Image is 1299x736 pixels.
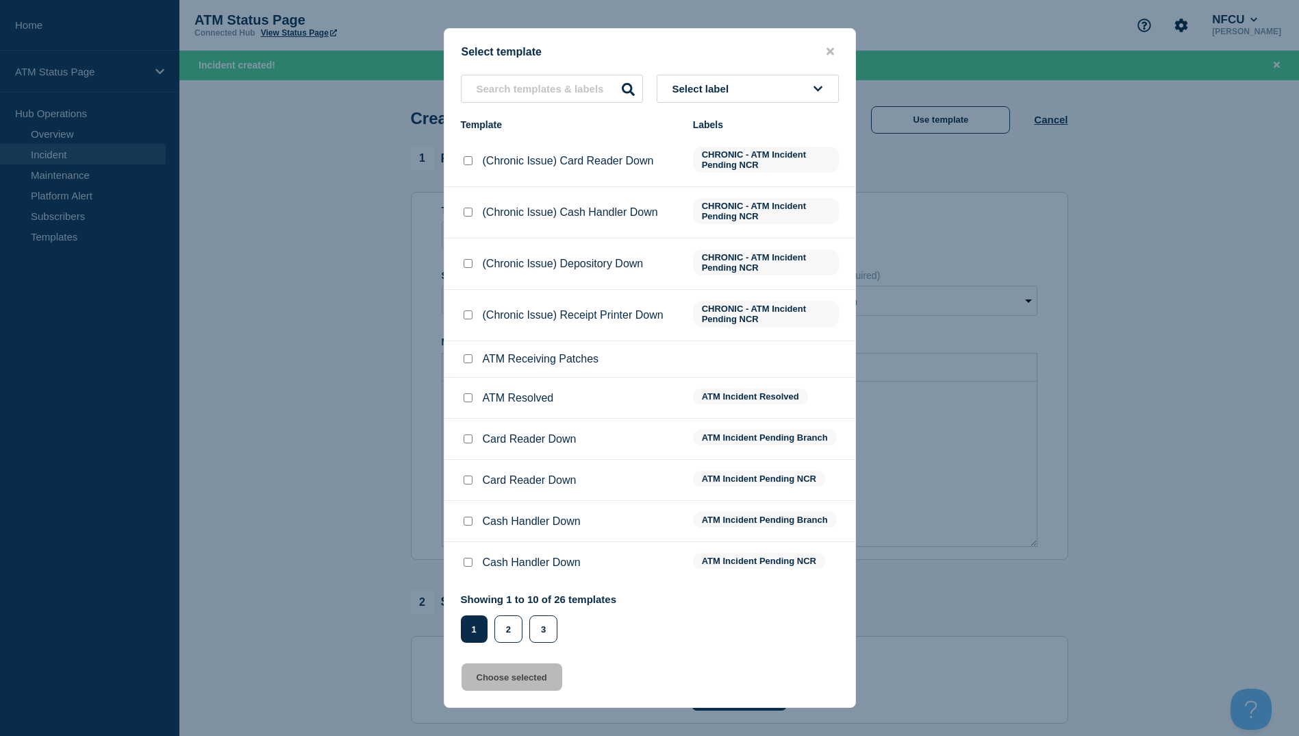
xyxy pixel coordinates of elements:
div: Template [461,119,679,130]
input: (Chronic Issue) Cash Handler Down checkbox [464,208,472,217]
button: 1 [461,615,488,643]
span: CHRONIC - ATM Incident Pending NCR [693,301,839,327]
p: (Chronic Issue) Depository Down [483,258,644,270]
input: (Chronic Issue) Receipt Printer Down checkbox [464,310,472,319]
button: 2 [494,615,522,643]
input: Search templates & labels [461,75,643,103]
button: 3 [529,615,557,643]
p: ATM Receiving Patches [483,353,599,365]
input: Cash Handler Down checkbox [464,517,472,526]
button: Select label [657,75,839,103]
button: Choose selected [462,663,562,691]
input: Card Reader Down checkbox [464,434,472,443]
p: Card Reader Down [483,433,577,445]
button: close button [822,45,838,58]
input: Cash Handler Down checkbox [464,558,472,567]
span: ATM Incident Pending NCR [693,553,825,569]
p: Cash Handler Down [483,556,581,569]
span: ATM Incident Resolved [693,389,808,404]
p: (Chronic Issue) Card Reader Down [483,155,654,167]
span: Select label [672,83,735,95]
p: (Chronic Issue) Receipt Printer Down [483,309,664,321]
span: CHRONIC - ATM Incident Pending NCR [693,249,839,275]
p: Cash Handler Down [483,515,581,528]
input: Card Reader Down checkbox [464,476,472,484]
p: (Chronic Issue) Cash Handler Down [483,206,658,219]
span: ATM Incident Pending NCR [693,471,825,487]
span: CHRONIC - ATM Incident Pending NCR [693,147,839,173]
p: Showing 1 to 10 of 26 templates [461,593,617,605]
input: (Chronic Issue) Card Reader Down checkbox [464,156,472,165]
p: Card Reader Down [483,474,577,487]
input: (Chronic Issue) Depository Down checkbox [464,259,472,268]
p: ATM Resolved [483,392,554,404]
div: Labels [693,119,839,130]
span: ATM Incident Pending Branch [693,512,837,528]
span: ATM Incident Pending Branch [693,430,837,445]
input: ATM Resolved checkbox [464,393,472,402]
span: CHRONIC - ATM Incident Pending NCR [693,198,839,224]
div: Select template [444,45,855,58]
input: ATM Receiving Patches checkbox [464,354,472,363]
